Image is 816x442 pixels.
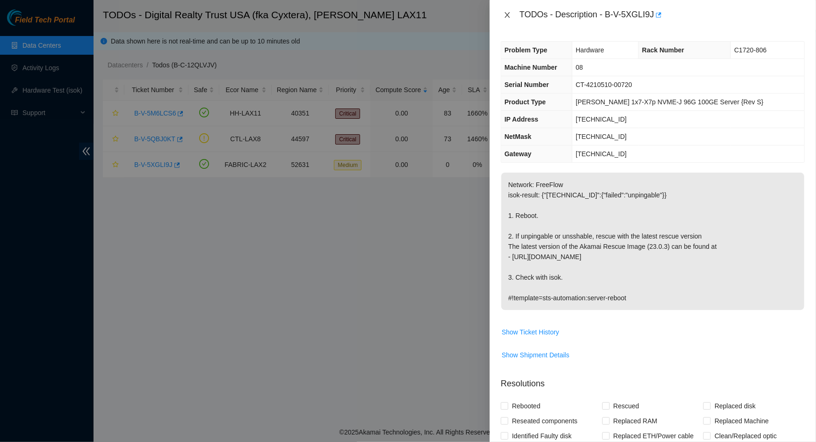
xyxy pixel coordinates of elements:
span: Rebooted [508,399,544,413]
span: C1720-806 [734,46,766,54]
span: 08 [576,64,583,71]
span: [PERSON_NAME] 1x7-X7p NVME-J 96G 100GE Server {Rev S} [576,98,764,106]
span: Gateway [505,150,532,158]
span: Machine Number [505,64,557,71]
span: Rescued [610,399,643,413]
span: Replaced RAM [610,413,661,428]
div: TODOs - Description - B-V-5XGLI9J [520,7,805,22]
span: [TECHNICAL_ID] [576,150,627,158]
span: Reseated components [508,413,581,428]
span: NetMask [505,133,532,140]
span: Problem Type [505,46,548,54]
span: Show Ticket History [502,327,559,337]
p: Resolutions [501,370,805,390]
button: Close [501,11,514,20]
span: Replaced disk [711,399,759,413]
span: IP Address [505,116,538,123]
span: Replaced Machine [711,413,773,428]
span: Serial Number [505,81,549,88]
span: CT-4210510-00720 [576,81,632,88]
span: Show Shipment Details [502,350,570,360]
span: Product Type [505,98,546,106]
span: close [504,11,511,19]
span: [TECHNICAL_ID] [576,116,627,123]
span: [TECHNICAL_ID] [576,133,627,140]
p: Network: FreeFlow isok-result: {"[TECHNICAL_ID]":{"failed":"unpingable"}} 1. Reboot. 2. If unping... [501,173,804,310]
button: Show Shipment Details [501,348,570,362]
span: Rack Number [642,46,684,54]
span: Hardware [576,46,604,54]
button: Show Ticket History [501,325,560,340]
